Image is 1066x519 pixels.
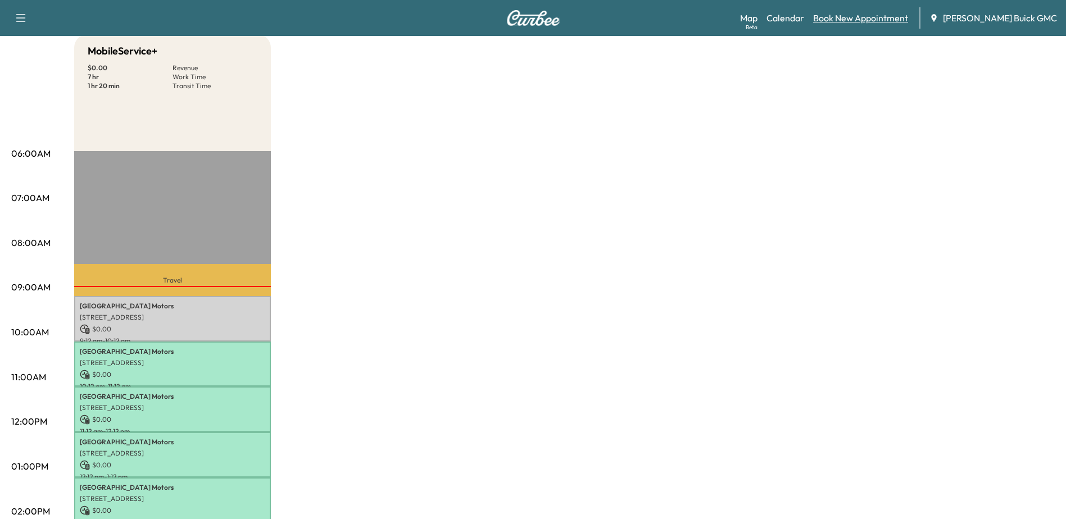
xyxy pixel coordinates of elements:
[80,302,265,311] p: [GEOGRAPHIC_DATA] Motors
[80,358,265,367] p: [STREET_ADDRESS]
[506,10,560,26] img: Curbee Logo
[80,324,265,334] p: $ 0.00
[173,63,257,72] p: Revenue
[80,483,265,492] p: [GEOGRAPHIC_DATA] Motors
[80,449,265,458] p: [STREET_ADDRESS]
[11,370,46,384] p: 11:00AM
[80,313,265,322] p: [STREET_ADDRESS]
[766,11,804,25] a: Calendar
[80,427,265,436] p: 11:12 am - 12:12 pm
[80,403,265,412] p: [STREET_ADDRESS]
[80,460,265,470] p: $ 0.00
[813,11,908,25] a: Book New Appointment
[88,72,173,81] p: 7 hr
[80,415,265,425] p: $ 0.00
[173,81,257,90] p: Transit Time
[80,347,265,356] p: [GEOGRAPHIC_DATA] Motors
[80,336,265,345] p: 9:12 am - 10:12 am
[80,392,265,401] p: [GEOGRAPHIC_DATA] Motors
[74,264,271,296] p: Travel
[740,11,757,25] a: MapBeta
[88,43,157,59] h5: MobileService+
[11,236,51,249] p: 08:00AM
[80,382,265,391] p: 10:12 am - 11:12 am
[11,504,50,518] p: 02:00PM
[11,147,51,160] p: 06:00AM
[11,415,47,428] p: 12:00PM
[80,506,265,516] p: $ 0.00
[88,81,173,90] p: 1 hr 20 min
[11,280,51,294] p: 09:00AM
[11,191,49,204] p: 07:00AM
[11,325,49,339] p: 10:00AM
[746,23,757,31] div: Beta
[88,63,173,72] p: $ 0.00
[80,494,265,503] p: [STREET_ADDRESS]
[80,370,265,380] p: $ 0.00
[80,472,265,481] p: 12:12 pm - 1:12 pm
[11,459,48,473] p: 01:00PM
[943,11,1057,25] span: [PERSON_NAME] Buick GMC
[173,72,257,81] p: Work Time
[80,438,265,447] p: [GEOGRAPHIC_DATA] Motors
